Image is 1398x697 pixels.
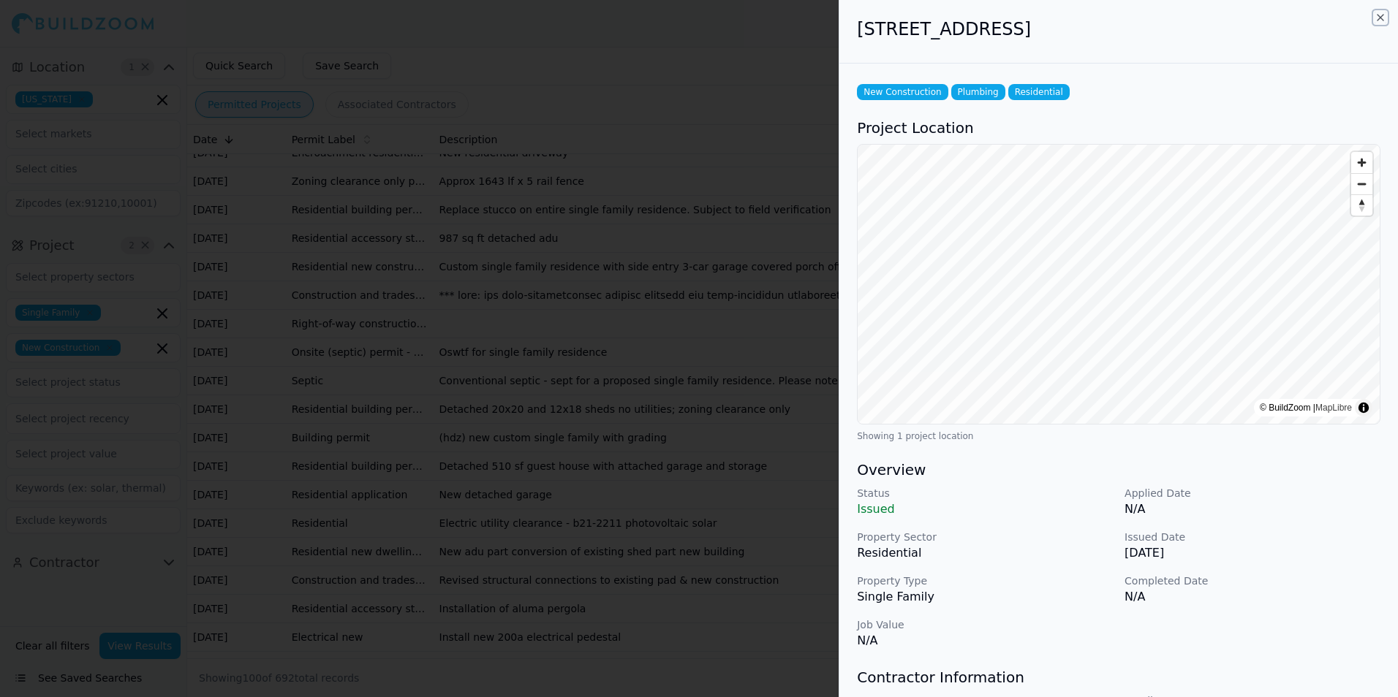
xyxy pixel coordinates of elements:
p: Residential [857,544,1113,562]
h3: Project Location [857,118,1380,138]
p: Issued Date [1125,530,1380,544]
button: Zoom out [1351,173,1372,194]
p: N/A [1125,588,1380,606]
p: N/A [857,632,1113,650]
p: Completed Date [1125,574,1380,588]
summary: Toggle attribution [1355,399,1372,416]
h3: Overview [857,460,1380,480]
span: New Construction [857,84,948,100]
h3: Contractor Information [857,667,1380,688]
div: Showing 1 project location [857,430,1380,442]
p: Status [857,486,1113,500]
p: N/A [1125,500,1380,518]
p: [DATE] [1125,544,1380,562]
p: Single Family [857,588,1113,606]
div: © BuildZoom | [1260,400,1352,415]
p: Job Value [857,617,1113,632]
a: MapLibre [1315,403,1352,413]
span: Plumbing [951,84,1005,100]
span: Residential [1008,84,1070,100]
p: Property Type [857,574,1113,588]
p: Applied Date [1125,486,1380,500]
button: Reset bearing to north [1351,194,1372,216]
p: Property Sector [857,530,1113,544]
button: Zoom in [1351,152,1372,173]
canvas: Map [858,145,1380,424]
p: Issued [857,500,1113,518]
h2: [STREET_ADDRESS] [857,18,1380,41]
